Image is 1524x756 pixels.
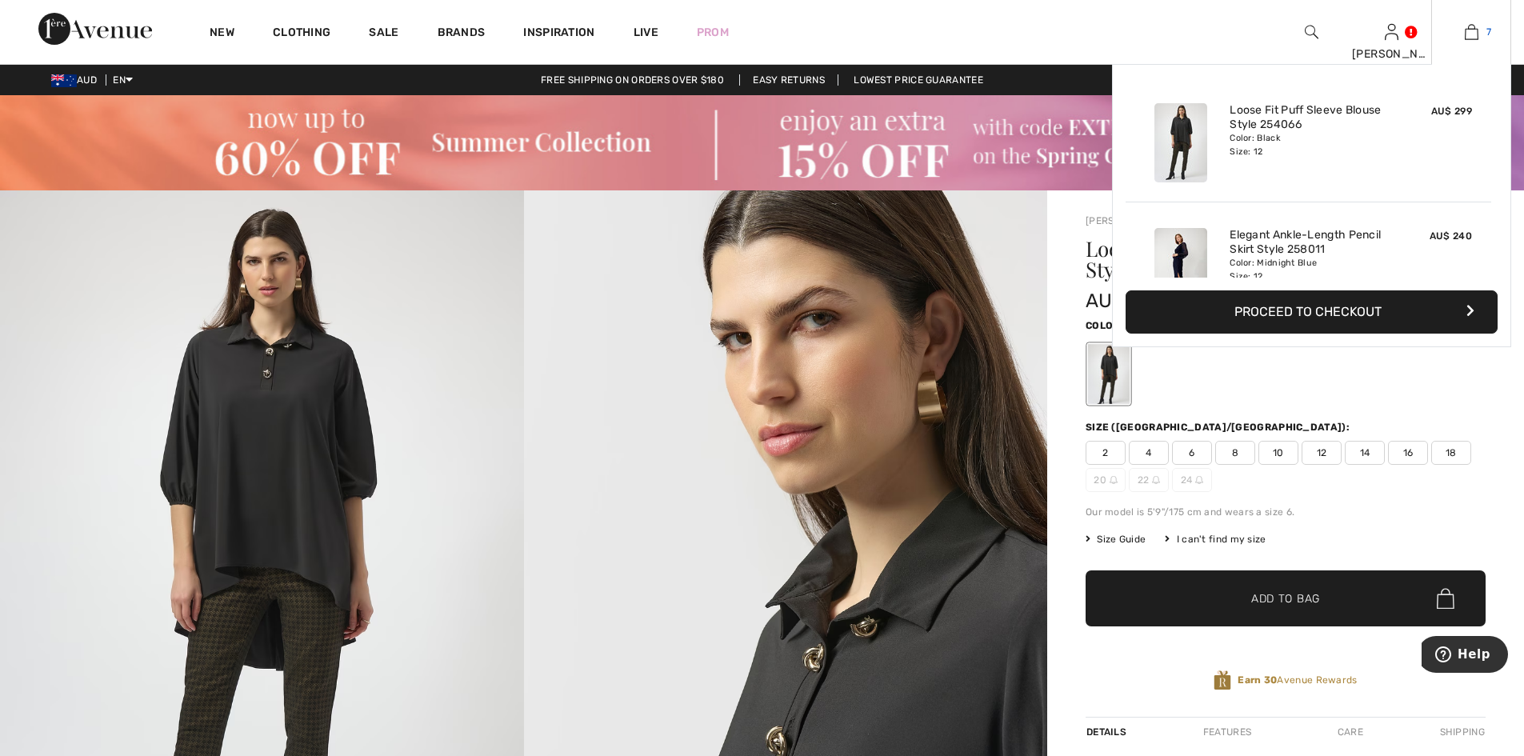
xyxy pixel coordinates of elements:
div: I can't find my size [1165,532,1266,546]
span: AUD [51,74,103,86]
img: ring-m.svg [1110,476,1118,484]
span: 24 [1172,468,1212,492]
span: AU$ 299 [1431,106,1472,117]
a: Prom [697,24,729,41]
a: 7 [1432,22,1510,42]
span: 14 [1345,441,1385,465]
span: Avenue Rewards [1238,673,1357,687]
img: Bag.svg [1437,588,1454,609]
span: EN [113,74,133,86]
a: Elegant Ankle-Length Pencil Skirt Style 258011 [1230,228,1387,257]
span: AU$ 299 [1086,290,1164,312]
span: Inspiration [523,26,594,42]
div: Our model is 5'9"/175 cm and wears a size 6. [1086,505,1486,519]
a: Easy Returns [739,74,838,86]
span: Add to Bag [1251,590,1320,607]
img: ring-m.svg [1152,476,1160,484]
button: Add to Bag [1086,570,1486,626]
div: Details [1086,718,1130,746]
div: [PERSON_NAME] [1352,46,1430,62]
span: 10 [1258,441,1298,465]
span: 22 [1129,468,1169,492]
div: Features [1190,718,1265,746]
span: 12 [1302,441,1342,465]
a: Lowest Price Guarantee [841,74,996,86]
img: Avenue Rewards [1214,670,1231,691]
span: 6 [1172,441,1212,465]
span: 18 [1431,441,1471,465]
a: Brands [438,26,486,42]
a: Sale [369,26,398,42]
a: Sign In [1385,24,1398,39]
a: New [210,26,234,42]
span: AU$ 240 [1430,230,1472,242]
iframe: Opens a widget where you can find more information [1422,636,1508,676]
img: Loose Fit Puff Sleeve Blouse Style 254066 [1154,103,1207,182]
div: Size ([GEOGRAPHIC_DATA]/[GEOGRAPHIC_DATA]): [1086,420,1353,434]
a: Clothing [273,26,330,42]
div: Color: Midnight Blue Size: 12 [1230,257,1387,282]
img: Australian Dollar [51,74,77,87]
img: My Info [1385,22,1398,42]
span: 2 [1086,441,1126,465]
span: Size Guide [1086,532,1146,546]
strong: Earn 30 [1238,674,1277,686]
span: Color: [1086,320,1123,331]
span: 20 [1086,468,1126,492]
div: Color: Black Size: 12 [1230,132,1387,158]
a: [PERSON_NAME] [1086,215,1166,226]
img: 1ère Avenue [38,13,152,45]
div: Black [1088,344,1130,404]
img: Elegant Ankle-Length Pencil Skirt Style 258011 [1154,228,1207,307]
a: Free shipping on orders over $180 [528,74,737,86]
span: 8 [1215,441,1255,465]
span: 4 [1129,441,1169,465]
button: Proceed to Checkout [1126,290,1498,334]
div: Care [1324,718,1377,746]
h1: Loose Fit Puff Sleeve Blouse Style 254066 [1086,238,1419,280]
span: 7 [1486,25,1491,39]
img: ring-m.svg [1195,476,1203,484]
a: Loose Fit Puff Sleeve Blouse Style 254066 [1230,103,1387,132]
img: search the website [1305,22,1318,42]
div: Shipping [1436,718,1486,746]
a: Live [634,24,658,41]
span: 16 [1388,441,1428,465]
img: My Bag [1465,22,1478,42]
